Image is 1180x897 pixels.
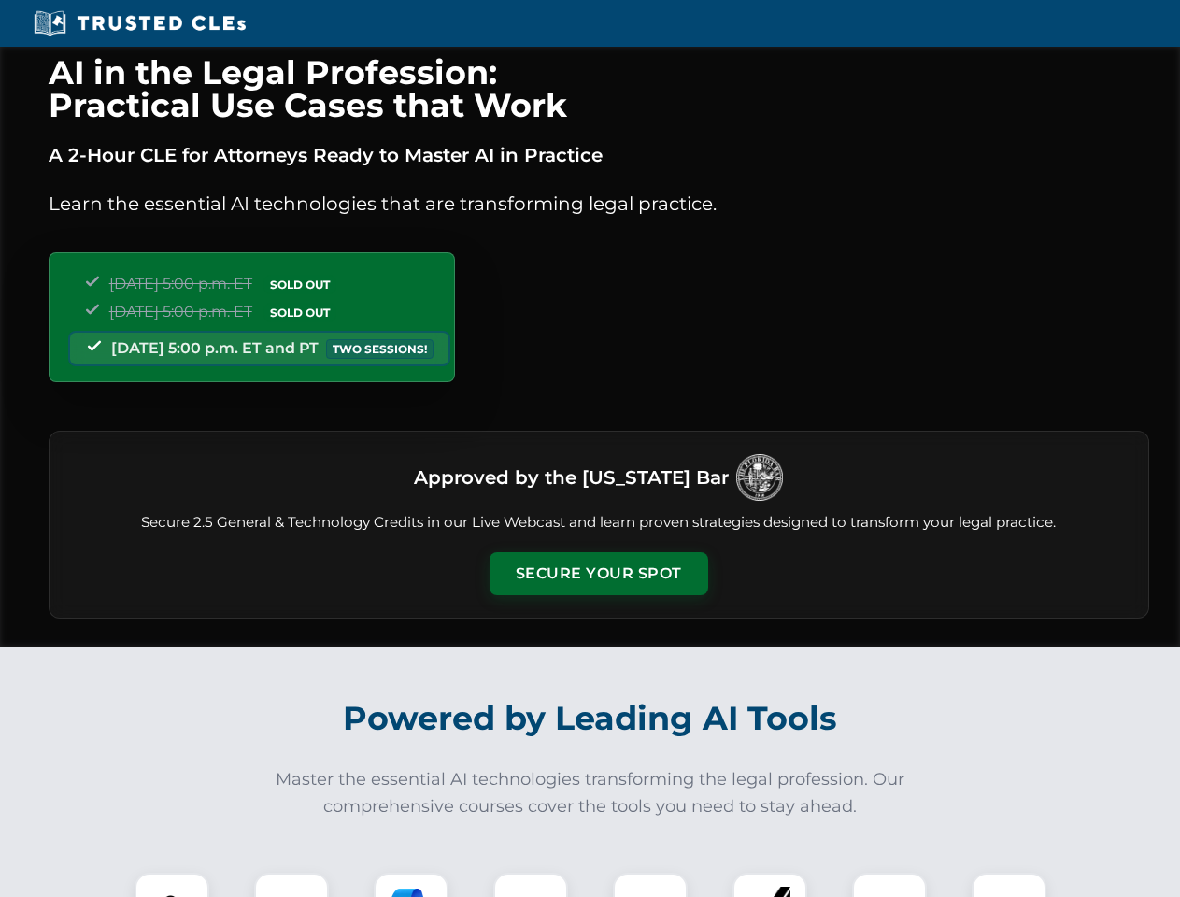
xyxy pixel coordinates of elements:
span: SOLD OUT [263,303,336,322]
button: Secure Your Spot [490,552,708,595]
span: SOLD OUT [263,275,336,294]
p: Master the essential AI technologies transforming the legal profession. Our comprehensive courses... [263,766,917,820]
span: [DATE] 5:00 p.m. ET [109,275,252,292]
img: Logo [736,454,783,501]
img: Trusted CLEs [28,9,251,37]
h1: AI in the Legal Profession: Practical Use Cases that Work [49,56,1149,121]
p: Learn the essential AI technologies that are transforming legal practice. [49,189,1149,219]
p: Secure 2.5 General & Technology Credits in our Live Webcast and learn proven strategies designed ... [72,512,1126,534]
p: A 2-Hour CLE for Attorneys Ready to Master AI in Practice [49,140,1149,170]
h2: Powered by Leading AI Tools [73,686,1108,751]
h3: Approved by the [US_STATE] Bar [414,461,729,494]
span: [DATE] 5:00 p.m. ET [109,303,252,320]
